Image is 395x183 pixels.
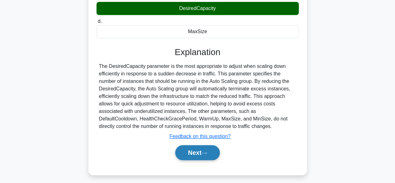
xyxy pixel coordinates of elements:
div: The DesiredCapacity parameter is the most appropriate to adjust when scaling down efficiently in ... [99,63,296,130]
h3: Explanation [100,47,295,58]
button: Next [175,145,220,160]
div: DesiredCapacity [96,2,299,15]
span: d. [98,18,102,24]
div: MaxSize [96,25,299,38]
a: Feedback on this question? [170,134,231,139]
